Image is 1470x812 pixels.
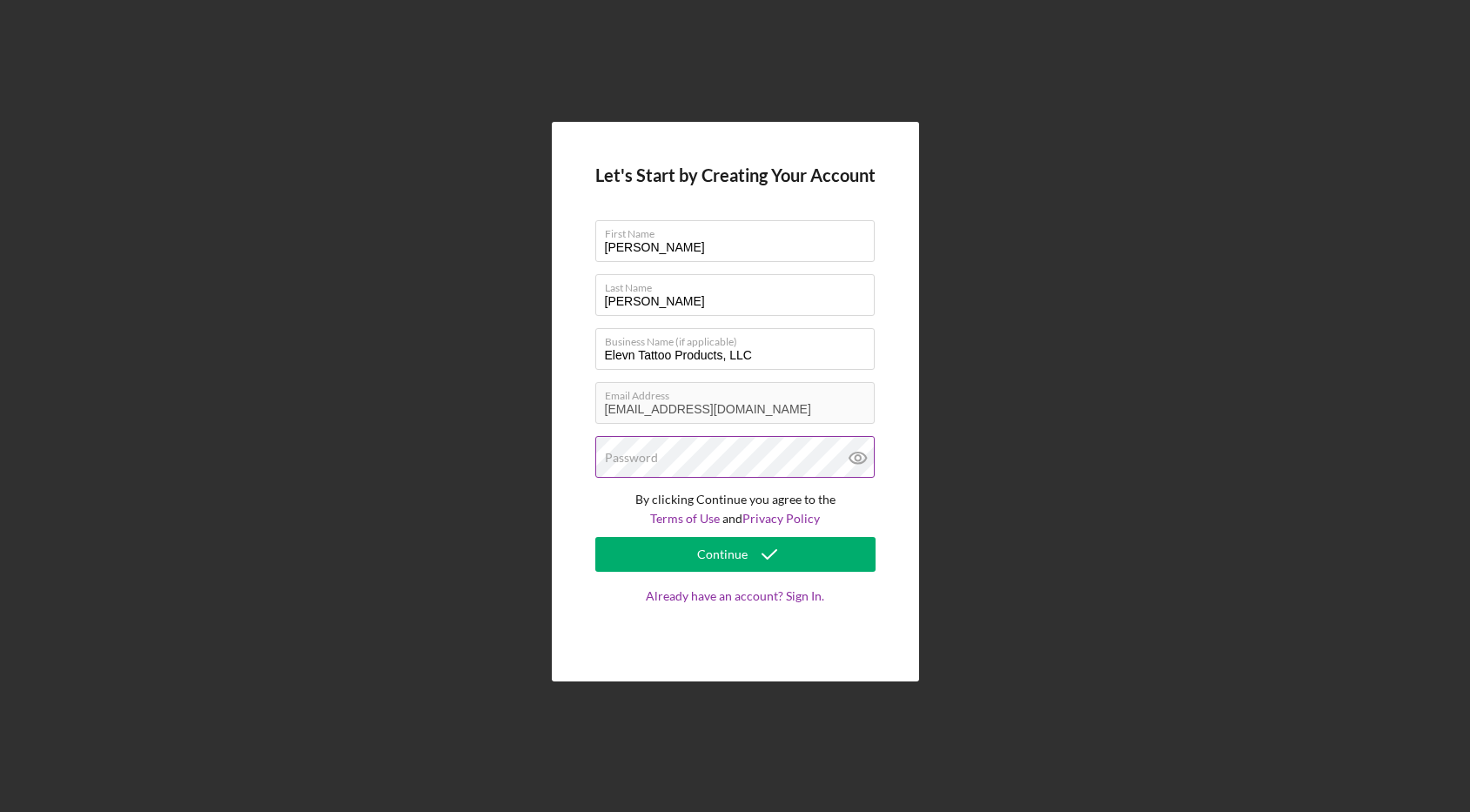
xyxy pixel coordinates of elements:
[595,165,876,185] h4: Let's Start by Creating Your Account
[605,329,875,348] label: Business Name (if applicable)
[605,275,875,294] label: Last Name
[605,451,658,465] label: Password
[595,589,876,638] a: Already have an account? Sign In.
[742,511,820,526] a: Privacy Policy
[605,383,875,402] label: Email Address
[605,221,875,240] label: First Name
[595,490,876,529] p: By clicking Continue you agree to the and
[697,537,748,572] div: Continue
[650,511,720,526] a: Terms of Use
[595,537,876,572] button: Continue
